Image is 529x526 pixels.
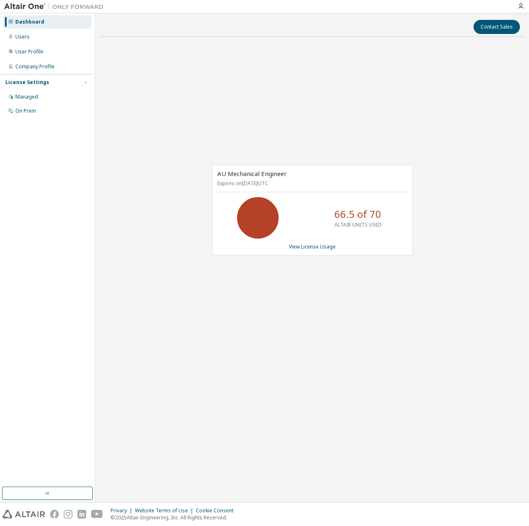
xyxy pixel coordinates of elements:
[217,180,405,187] p: Expires on [DATE] UTC
[4,2,108,11] img: Altair One
[15,63,55,70] div: Company Profile
[5,79,49,86] div: License Settings
[2,510,45,519] img: altair_logo.svg
[111,507,135,514] div: Privacy
[196,507,238,514] div: Cookie Consent
[15,94,38,100] div: Managed
[77,510,86,519] img: linkedin.svg
[334,207,381,221] p: 66.5 of 70
[50,510,59,519] img: facebook.svg
[334,221,382,228] p: ALTAIR UNITS USED
[217,169,287,178] span: AU Mechanical Engineer
[64,510,72,519] img: instagram.svg
[111,514,238,521] p: © 2025 Altair Engineering, Inc. All Rights Reserved.
[135,507,196,514] div: Website Terms of Use
[91,510,103,519] img: youtube.svg
[474,20,520,34] button: Contact Sales
[15,48,43,55] div: User Profile
[15,108,36,114] div: On Prem
[289,243,336,250] a: View License Usage
[15,34,30,40] div: Users
[15,19,44,25] div: Dashboard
